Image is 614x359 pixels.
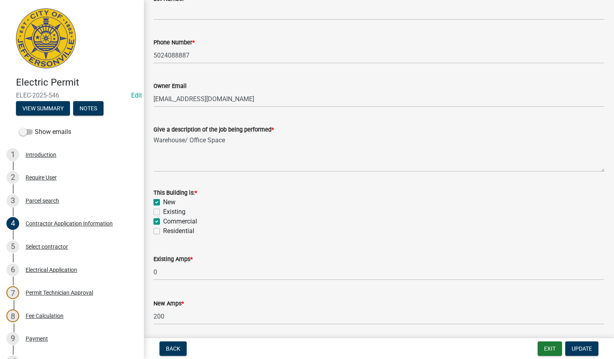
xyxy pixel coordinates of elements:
button: Notes [73,101,104,116]
span: Back [166,345,180,352]
wm-modal-confirm: Summary [16,106,70,112]
label: New [163,197,175,207]
button: Update [565,341,598,356]
div: Introduction [26,152,56,158]
div: 6 [6,263,19,276]
label: Residential [163,226,194,236]
label: Show emails [19,127,71,137]
div: 2 [6,171,19,184]
div: 1 [6,148,19,161]
button: View Summary [16,101,70,116]
div: 5 [6,240,19,253]
img: City of Jeffersonville, Indiana [16,8,76,68]
div: Contractor Application Information [26,221,113,226]
span: ELEC-2025-546 [16,92,128,99]
div: Electrical Application [26,267,77,273]
label: Existing Amps [153,257,193,262]
button: Exit [538,341,562,356]
h4: Electric Permit [16,77,138,88]
label: Owner Email [153,84,187,89]
div: Permit Technician Approval [26,290,93,295]
button: Back [159,341,187,356]
label: Existing [163,207,185,217]
div: Require User [26,175,57,180]
div: Fee Calculation [26,313,64,319]
div: 9 [6,332,19,345]
label: Give a description of the job being performed [153,127,274,133]
div: 8 [6,309,19,322]
div: Select contractor [26,244,68,249]
div: 3 [6,194,19,207]
label: Commercial [163,217,197,226]
div: Parcel search [26,198,59,203]
div: Payment [26,336,48,341]
label: Phone Number [153,40,195,46]
label: New Amps [153,301,184,307]
wm-modal-confirm: Notes [73,106,104,112]
label: This Building is: [153,190,197,196]
span: Update [572,345,592,352]
div: 7 [6,286,19,299]
wm-modal-confirm: Edit Application Number [131,92,142,99]
a: Edit [131,92,142,99]
div: 4 [6,217,19,230]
